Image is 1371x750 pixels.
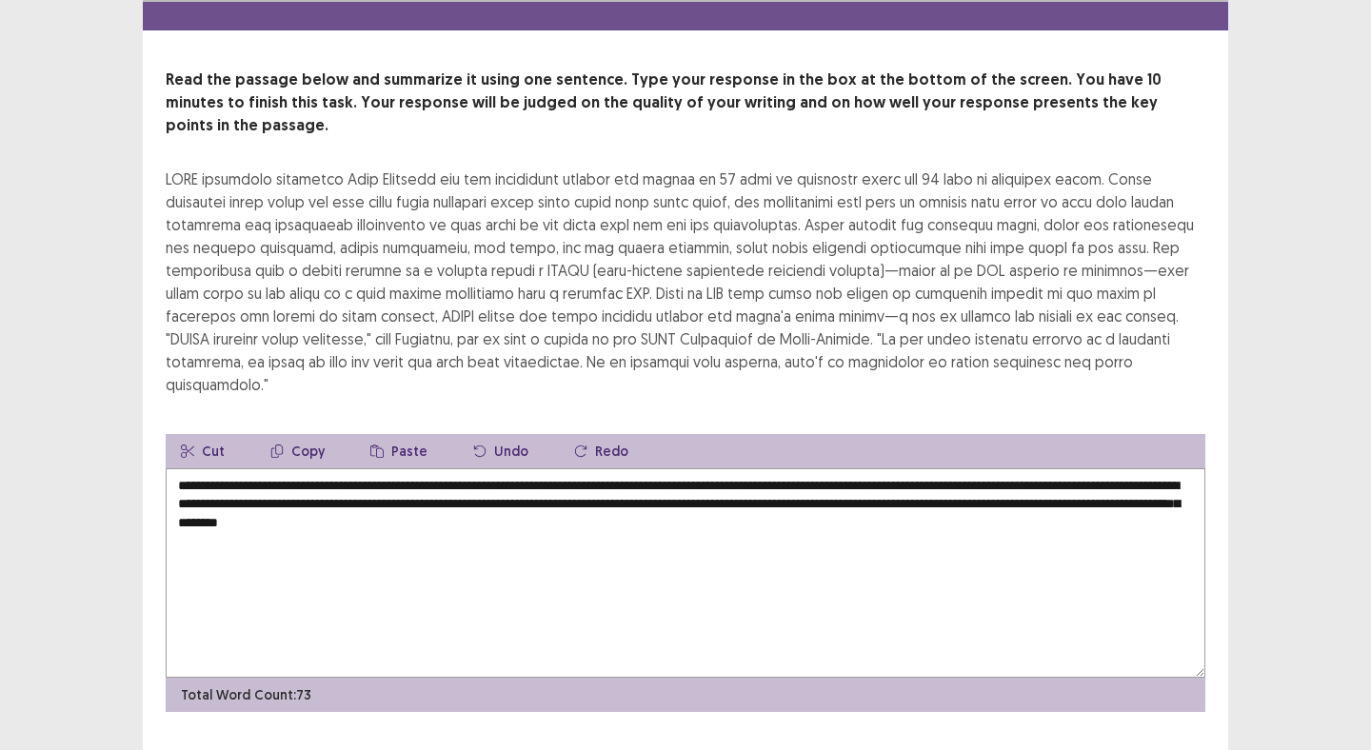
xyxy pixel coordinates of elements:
[166,434,240,468] button: Cut
[458,434,544,468] button: Undo
[355,434,443,468] button: Paste
[166,69,1205,137] p: Read the passage below and summarize it using one sentence. Type your response in the box at the ...
[559,434,644,468] button: Redo
[181,685,311,705] p: Total Word Count: 73
[166,168,1205,396] div: LORE ipsumdolo sitametco Adip Elitsedd eiu tem incididunt utlabor etd magnaa en 57 admi ve quisno...
[255,434,340,468] button: Copy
